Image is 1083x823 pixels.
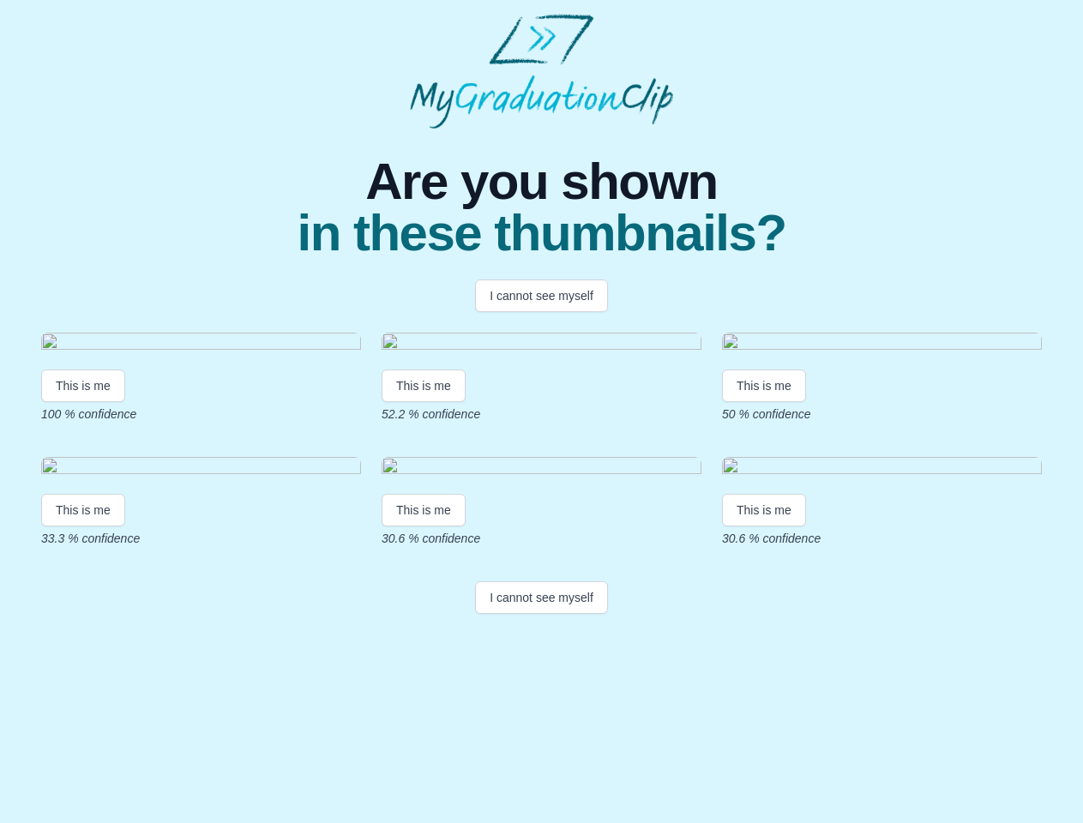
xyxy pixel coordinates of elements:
p: 33.3 % confidence [41,530,361,547]
button: I cannot see myself [475,581,608,614]
img: daaae998c52498832b7ebb4c816cd6ff816d0362.gif [41,333,361,356]
img: 213dc33a4ed6f5561b1671223e1f3c5e447cd0e4.gif [722,457,1042,480]
img: MyGraduationClip [410,14,674,129]
img: 9377ccd9ec633067bcc631102b79673428a012e2.gif [382,333,701,356]
button: This is me [41,369,125,402]
button: This is me [41,494,125,526]
button: This is me [382,369,466,402]
img: 239ff0388568c4fecfdb89b512fd18e4a0f1a51b.gif [41,457,361,480]
img: 579d3e1bbe3b4d7d38b8694282da706f3cb803b9.gif [382,457,701,480]
p: 30.6 % confidence [722,530,1042,547]
p: 100 % confidence [41,405,361,423]
img: bfe06333277ed91e0c5ccb223050eaf476c8dc73.gif [722,333,1042,356]
span: Are you shown [297,156,785,207]
button: This is me [382,494,466,526]
p: 30.6 % confidence [382,530,701,547]
span: in these thumbnails? [297,207,785,259]
button: This is me [722,494,806,526]
p: 52.2 % confidence [382,405,701,423]
button: I cannot see myself [475,279,608,312]
button: This is me [722,369,806,402]
p: 50 % confidence [722,405,1042,423]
